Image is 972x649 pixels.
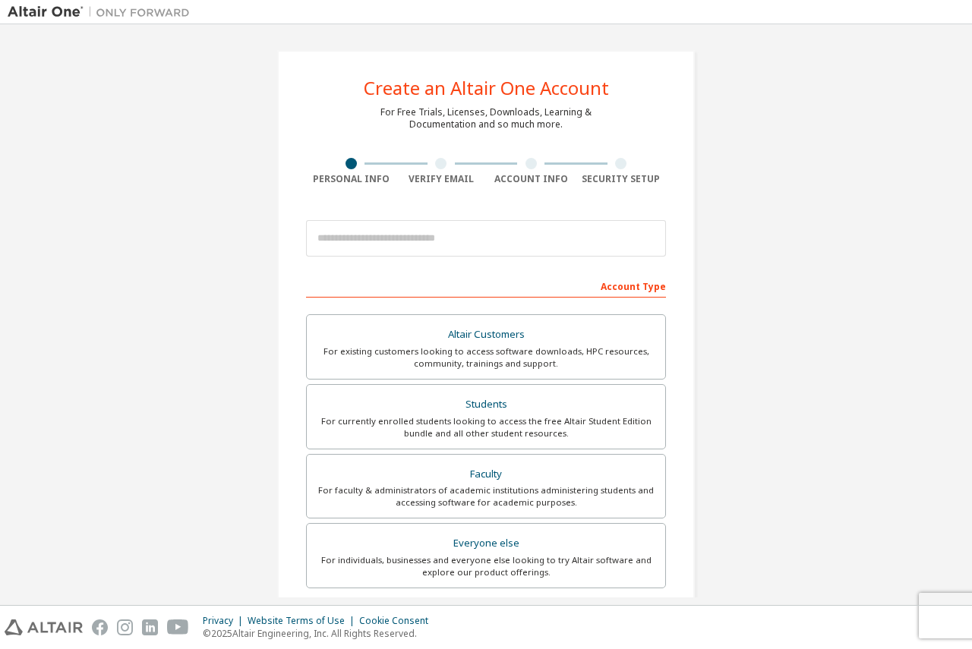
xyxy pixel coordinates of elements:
div: Website Terms of Use [248,615,359,627]
div: For individuals, businesses and everyone else looking to try Altair software and explore our prod... [316,554,656,578]
div: For faculty & administrators of academic institutions administering students and accessing softwa... [316,484,656,509]
div: For Free Trials, Licenses, Downloads, Learning & Documentation and so much more. [380,106,592,131]
div: Account Type [306,273,666,298]
div: Privacy [203,615,248,627]
div: For currently enrolled students looking to access the free Altair Student Edition bundle and all ... [316,415,656,439]
img: instagram.svg [117,619,133,635]
div: Altair Customers [316,324,656,345]
p: © 2025 Altair Engineering, Inc. All Rights Reserved. [203,627,437,640]
div: Personal Info [306,173,396,185]
img: youtube.svg [167,619,189,635]
div: Create an Altair One Account [364,79,609,97]
div: For existing customers looking to access software downloads, HPC resources, community, trainings ... [316,345,656,370]
div: Faculty [316,464,656,485]
div: Cookie Consent [359,615,437,627]
img: facebook.svg [92,619,108,635]
img: Altair One [8,5,197,20]
img: altair_logo.svg [5,619,83,635]
div: Students [316,394,656,415]
div: Everyone else [316,533,656,554]
img: linkedin.svg [142,619,158,635]
div: Verify Email [396,173,487,185]
div: Account Info [486,173,576,185]
div: Security Setup [576,173,667,185]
